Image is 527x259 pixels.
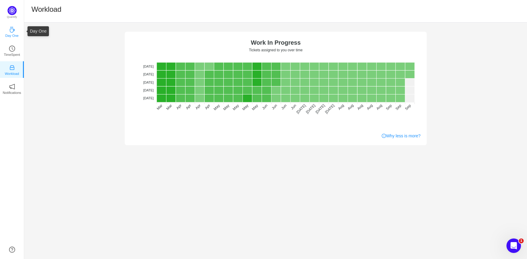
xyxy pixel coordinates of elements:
[232,103,239,111] tspan: May
[295,103,307,114] tspan: [DATE]
[9,47,15,53] a: icon: clock-circleTimeSpent
[9,85,15,91] a: icon: notificationNotifications
[175,103,182,110] tspan: Apr
[249,48,303,52] text: Tickets assigned to you over time
[185,103,192,110] tspan: Apr
[290,103,297,110] tspan: Jun
[156,103,163,111] tspan: Mar
[9,46,15,52] i: icon: clock-circle
[261,103,268,110] tspan: Jun
[194,103,201,110] tspan: Apr
[251,103,259,111] tspan: May
[9,84,15,90] i: icon: notification
[382,134,386,138] i: icon: info-circle
[7,15,17,19] p: Quantify
[305,103,316,114] tspan: [DATE]
[241,103,249,111] tspan: May
[271,103,278,110] tspan: Jun
[366,103,373,111] tspan: Aug
[9,27,15,33] i: icon: coffee
[165,103,173,111] tspan: Mar
[375,103,383,111] tspan: Aug
[8,6,17,15] img: Quantify
[143,81,154,84] tspan: [DATE]
[404,103,412,111] tspan: Sep
[314,103,326,114] tspan: [DATE]
[213,103,220,111] tspan: May
[519,238,524,243] span: 1
[143,96,154,100] tspan: [DATE]
[3,90,21,95] p: Notifications
[4,52,20,57] p: TimeSpent
[394,103,402,111] tspan: Sep
[356,103,364,111] tspan: Aug
[347,103,354,111] tspan: Aug
[337,103,345,111] tspan: Aug
[9,247,15,253] a: icon: question-circle
[9,66,15,72] a: icon: inboxWorkload
[251,39,300,46] text: Work In Progress
[280,103,288,110] tspan: Jun
[143,65,154,68] tspan: [DATE]
[5,33,18,38] p: Day One
[204,103,211,110] tspan: Apr
[143,88,154,92] tspan: [DATE]
[5,71,19,76] p: Workload
[382,133,420,139] a: Why less is more?
[222,103,230,111] tspan: May
[506,238,521,253] iframe: Intercom live chat
[31,5,61,14] h1: Workload
[143,72,154,76] tspan: [DATE]
[9,65,15,71] i: icon: inbox
[385,103,393,111] tspan: Sep
[324,103,335,114] tspan: [DATE]
[9,28,15,34] a: icon: coffeeDay One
